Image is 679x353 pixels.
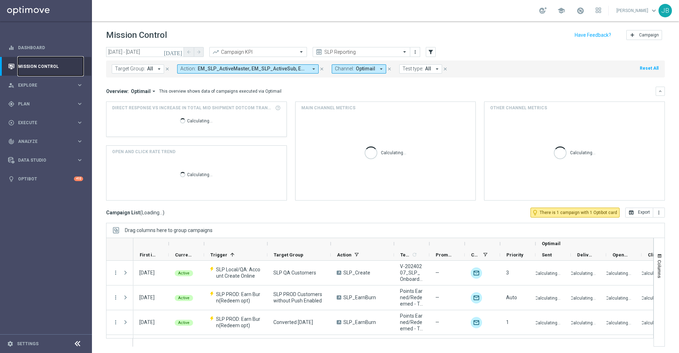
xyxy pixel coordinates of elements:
span: All [425,66,431,72]
button: close [386,65,393,73]
button: more_vert [653,208,665,218]
button: arrow_back [184,47,194,57]
p: Calculating... [606,270,631,276]
span: ( [140,209,142,216]
i: add [629,32,635,38]
button: track_changes Analyze keyboard_arrow_right [8,139,83,144]
span: Target Group [274,252,303,257]
span: Optimail [542,241,561,246]
span: All [147,66,153,72]
div: Plan [8,101,76,107]
span: SLP QA Customers [273,270,316,276]
div: Row Groups [125,227,213,233]
i: equalizer [8,45,14,51]
span: Execute [18,121,76,125]
p: Calculating... [381,149,406,156]
button: Data Studio keyboard_arrow_right [8,157,83,163]
span: SLP_Create [343,270,370,276]
div: Execute [8,120,76,126]
i: play_circle_outline [8,120,14,126]
span: Opened [613,252,629,257]
button: Optimail arrow_drop_down [129,88,159,94]
button: play_circle_outline Execute keyboard_arrow_right [8,120,83,126]
p: Calculating... [535,319,561,326]
button: Test type: All arrow_drop_down [399,64,442,74]
span: Data Studio [18,158,76,162]
span: Promotions [436,252,453,257]
a: Dashboard [18,38,83,57]
p: Calculating... [570,270,596,276]
i: more_vert [412,49,418,55]
colored-tag: Active [175,294,193,301]
p: Calculating... [535,270,561,276]
i: lightbulb [8,176,14,182]
span: Calculate column [411,251,417,259]
div: Optibot [8,169,83,188]
a: Mission Control [18,57,83,76]
i: keyboard_arrow_right [76,138,83,145]
p: Calculating... [570,149,596,156]
i: open_in_browser [628,210,634,215]
div: person_search Explore keyboard_arrow_right [8,82,83,88]
div: gps_fixed Plan keyboard_arrow_right [8,101,83,107]
button: lightbulb Optibot +10 [8,176,83,182]
h4: OPEN AND CLICK RATE TREND [112,149,175,155]
multiple-options-button: Export to CSV [625,209,665,215]
span: Test type: [402,66,423,72]
i: keyboard_arrow_right [76,157,83,163]
span: Priority [506,252,523,257]
p: Calculating... [535,294,561,301]
button: close [442,65,448,73]
span: Action [337,252,352,257]
span: Active [178,296,190,300]
i: more_vert [112,319,119,325]
button: close [319,65,325,73]
div: Mission Control [8,57,83,76]
p: Calculating... [606,294,631,301]
i: gps_fixed [8,101,14,107]
div: This overview shows data of campaigns executed via Optimail [159,88,282,94]
ng-select: Campaign KPI [209,47,307,57]
span: Active [178,271,190,276]
i: arrow_forward [196,50,201,54]
span: ) [163,209,164,216]
span: SLP Local/QA: Account Create Online [216,266,261,279]
div: JB [658,4,672,17]
span: keyboard_arrow_down [650,7,658,15]
div: Press SPACE to select this row. [106,261,133,285]
span: Clicked [648,252,665,257]
div: Press SPACE to select this row. [106,310,133,335]
span: Converted Today [273,319,313,325]
span: — [435,319,439,325]
button: filter_alt [426,47,436,57]
span: Points Earned/Redeemed - Trigger_NEW_EXISTING [400,288,423,307]
button: more_vert [112,294,119,301]
colored-tag: Active [175,319,193,326]
img: Optimail [471,267,482,279]
span: There is 1 campaign with 1 Optibot card [540,209,617,216]
i: preview [315,48,323,56]
div: +10 [74,176,83,181]
p: Calculating... [570,294,596,301]
button: close [164,65,170,73]
span: Optimail [131,88,151,94]
button: more_vert [412,48,419,56]
i: keyboard_arrow_right [76,119,83,126]
p: Calculating... [187,171,213,178]
span: A [337,271,341,275]
a: Settings [17,342,39,346]
div: Dashboard [8,38,83,57]
div: Press SPACE to select this row. [106,285,133,310]
span: Active [178,320,190,325]
span: Drag columns here to group campaigns [125,227,213,233]
button: lightbulb_outline There is 1 campaign with 1 Optibot card [530,208,620,218]
span: Channel [471,252,480,257]
i: arrow_drop_down [378,66,384,72]
i: arrow_back [186,50,191,54]
span: Explore [18,83,76,87]
img: Optimail [471,317,482,328]
div: 05 Sep 2025, Friday [139,270,155,276]
i: arrow_drop_down [151,88,157,94]
span: Delivered [577,252,594,257]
